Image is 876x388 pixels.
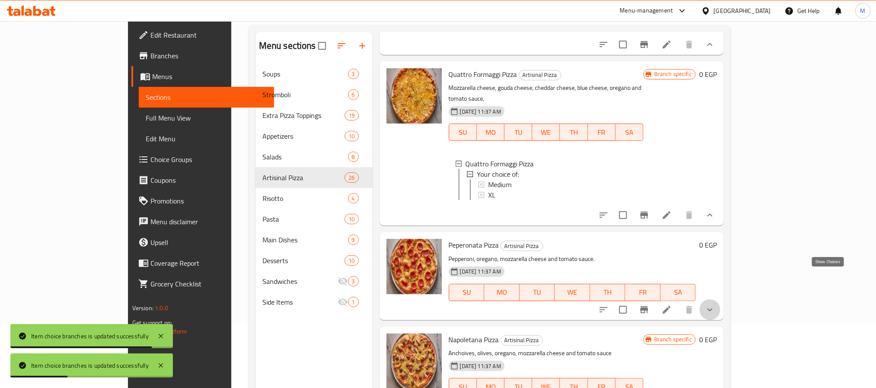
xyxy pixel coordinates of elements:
[262,131,345,141] span: Appetizers
[457,108,505,116] span: [DATE] 11:37 AM
[146,134,267,144] span: Edit Menu
[664,286,693,299] span: SA
[259,39,316,52] h2: Menu sections
[313,37,331,55] span: Select all sections
[449,348,643,359] p: Anchoives, olives, oregano, mozzarella cheese and tomato sauce
[700,205,720,226] button: show more
[348,298,358,306] span: 1
[338,297,348,307] svg: Inactive section
[256,146,373,167] div: Salads8
[560,124,588,141] button: TH
[345,131,358,141] div: items
[558,286,587,299] span: WE
[131,66,274,87] a: Menus
[345,132,358,140] span: 10
[150,30,267,40] span: Edit Restaurant
[348,70,358,78] span: 3
[262,297,338,307] span: Side Items
[345,255,358,266] div: items
[519,70,561,80] span: Artisinal Pizza
[150,258,267,268] span: Coverage Report
[699,239,717,251] h6: 0 EGP
[700,34,720,55] button: show more
[705,39,715,50] svg: Show Choices
[150,175,267,185] span: Coupons
[501,335,543,345] span: Artisinal Pizza
[625,284,661,301] button: FR
[345,257,358,265] span: 10
[256,209,373,229] div: Pasta10
[714,6,771,16] div: [GEOGRAPHIC_DATA]
[457,362,505,370] span: [DATE] 11:37 AM
[593,299,614,320] button: sort-choices
[150,154,267,165] span: Choice Groups
[262,276,338,286] span: Sandwiches
[614,35,632,54] span: Select to update
[345,111,358,120] span: 19
[262,69,348,79] span: Soups
[139,87,274,108] a: Sections
[449,239,499,251] span: Peperonata Pizza
[619,126,640,139] span: SA
[536,126,556,139] span: WE
[256,167,373,188] div: Artisinal Pizza26
[146,113,267,123] span: Full Menu View
[594,286,622,299] span: TH
[348,193,359,204] div: items
[256,105,373,126] div: Extra Pizza Toppings19
[256,60,373,316] nav: Menu sections
[131,45,274,66] a: Branches
[700,299,720,320] button: show more
[262,193,348,204] span: Risotto
[457,267,505,276] span: [DATE] 11:37 AM
[501,241,543,251] span: Artisinal Pizza
[501,241,543,251] div: Artisinal Pizza
[662,305,672,315] a: Edit menu item
[593,34,614,55] button: sort-choices
[262,110,345,121] span: Extra Pizza Toppings
[262,235,348,245] span: Main Dishes
[262,214,345,224] div: Pasta
[348,69,359,79] div: items
[699,68,717,80] h6: 0 EGP
[150,279,267,289] span: Grocery Checklist
[348,276,359,286] div: items
[348,91,358,99] span: 6
[262,89,348,100] span: Stromboli
[132,302,153,314] span: Version:
[484,284,520,301] button: MO
[520,284,555,301] button: TU
[449,124,477,141] button: SU
[662,210,672,220] a: Edit menu item
[131,149,274,170] a: Choice Groups
[150,51,267,61] span: Branches
[31,331,149,341] div: Item choice branches is updated successfully
[555,284,590,301] button: WE
[634,205,655,226] button: Branch-specific-item
[651,70,695,78] span: Branch specific
[31,361,149,370] div: Item choice branches is updated successfully
[593,205,614,226] button: sort-choices
[262,152,348,162] span: Salads
[345,215,358,223] span: 10
[262,172,345,183] span: Artisinal Pizza
[348,194,358,203] span: 4
[501,335,543,346] div: Artisinal Pizza
[449,333,499,346] span: Napoletana Pizza
[588,124,616,141] button: FR
[488,190,496,200] span: XL
[146,92,267,102] span: Sections
[256,250,373,271] div: Desserts10
[256,64,373,84] div: Soups3
[620,6,673,16] div: Menu-management
[345,172,358,183] div: items
[466,159,534,169] span: Quattro Formaggi Pizza
[661,284,696,301] button: SA
[348,153,358,161] span: 8
[523,286,552,299] span: TU
[532,124,560,141] button: WE
[152,71,267,82] span: Menus
[256,271,373,292] div: Sandwiches3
